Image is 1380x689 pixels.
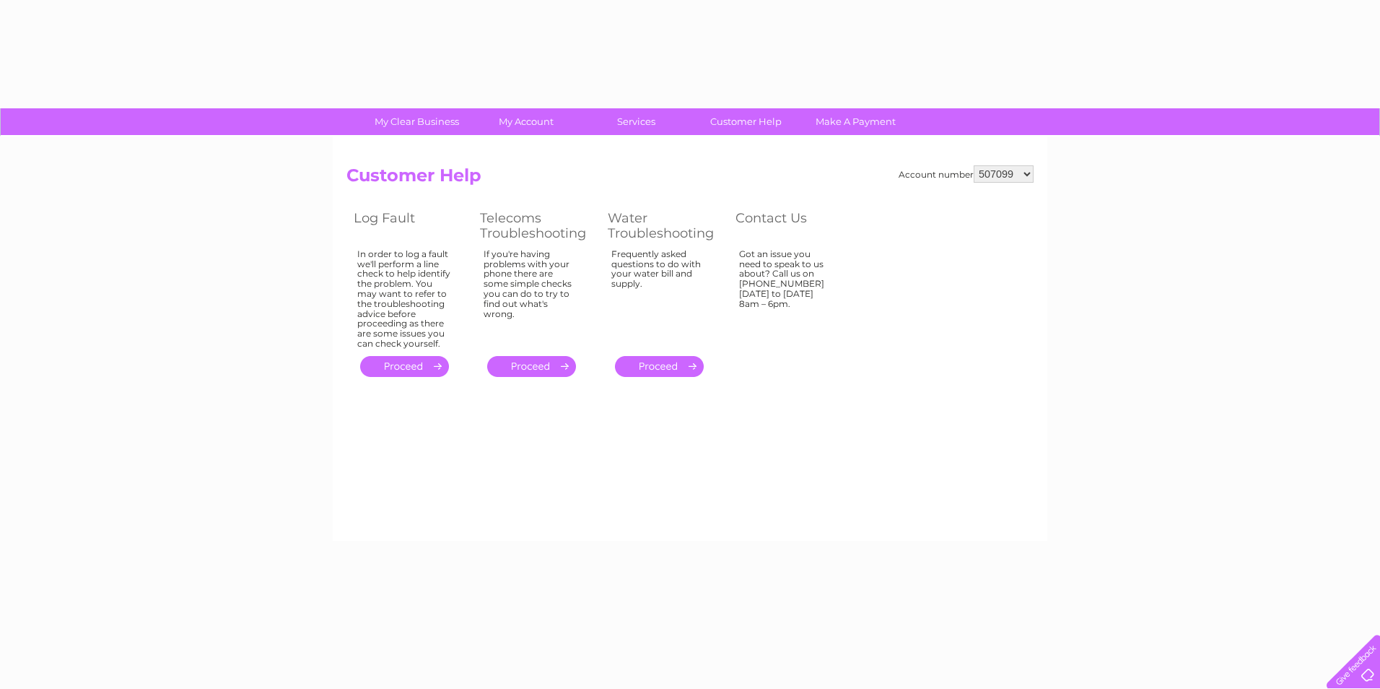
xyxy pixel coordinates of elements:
[487,356,576,377] a: .
[796,108,915,135] a: Make A Payment
[611,249,707,343] div: Frequently asked questions to do with your water bill and supply.
[484,249,579,343] div: If you're having problems with your phone there are some simple checks you can do to try to find ...
[346,165,1034,193] h2: Customer Help
[728,207,855,245] th: Contact Us
[473,207,601,245] th: Telecoms Troubleshooting
[739,249,833,343] div: Got an issue you need to speak to us about? Call us on [PHONE_NUMBER] [DATE] to [DATE] 8am – 6pm.
[357,249,451,349] div: In order to log a fault we'll perform a line check to help identify the problem. You may want to ...
[346,207,473,245] th: Log Fault
[899,165,1034,183] div: Account number
[357,108,476,135] a: My Clear Business
[615,356,704,377] a: .
[360,356,449,377] a: .
[467,108,586,135] a: My Account
[577,108,696,135] a: Services
[686,108,805,135] a: Customer Help
[601,207,728,245] th: Water Troubleshooting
